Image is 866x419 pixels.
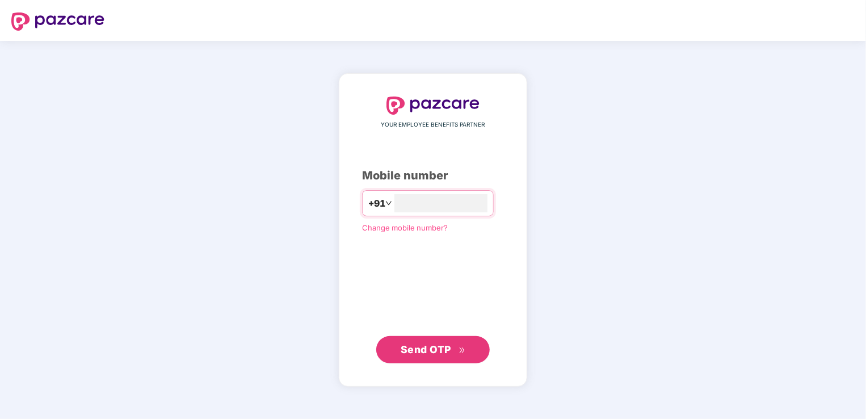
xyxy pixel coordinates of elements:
[368,196,385,211] span: +91
[401,343,451,355] span: Send OTP
[11,12,104,31] img: logo
[376,336,490,363] button: Send OTPdouble-right
[459,347,466,354] span: double-right
[362,223,448,232] a: Change mobile number?
[381,120,485,129] span: YOUR EMPLOYEE BENEFITS PARTNER
[385,200,392,207] span: down
[362,167,504,185] div: Mobile number
[386,97,480,115] img: logo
